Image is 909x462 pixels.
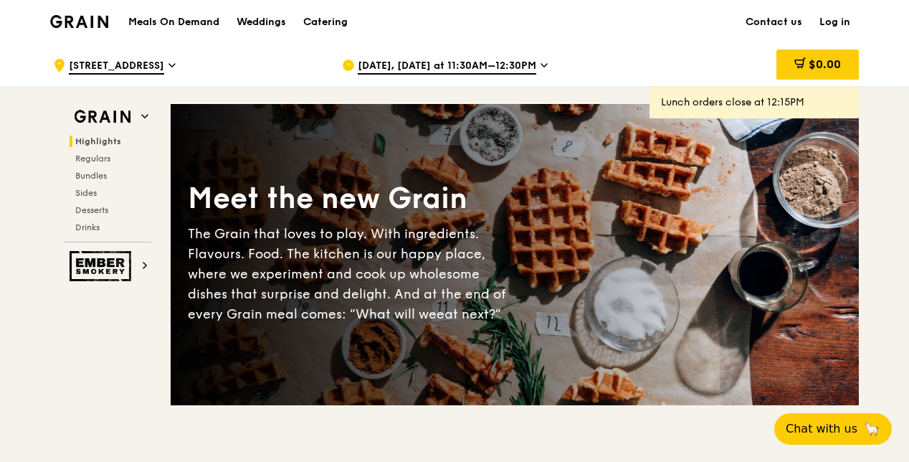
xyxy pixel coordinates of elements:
div: Catering [303,1,348,44]
img: Grain web logo [70,104,135,130]
span: Chat with us [786,420,857,438]
span: Regulars [75,154,110,164]
span: eat next?” [437,306,501,322]
span: $0.00 [809,57,841,71]
span: [DATE], [DATE] at 11:30AM–12:30PM [358,59,536,75]
img: Grain [50,15,108,28]
span: Bundles [75,171,107,181]
span: Desserts [75,205,108,215]
a: Weddings [228,1,295,44]
span: [STREET_ADDRESS] [69,59,164,75]
h1: Meals On Demand [128,15,219,29]
button: Chat with us🦙 [774,413,892,445]
a: Contact us [737,1,811,44]
span: Drinks [75,222,100,232]
img: Ember Smokery web logo [70,251,135,281]
span: Highlights [75,136,121,146]
span: Sides [75,188,97,198]
a: Log in [811,1,859,44]
div: Meet the new Grain [188,179,515,218]
div: Weddings [237,1,286,44]
div: Lunch orders close at 12:15PM [661,95,847,110]
span: 🦙 [863,420,880,438]
a: Catering [295,1,356,44]
div: The Grain that loves to play. With ingredients. Flavours. Food. The kitchen is our happy place, w... [188,224,515,324]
